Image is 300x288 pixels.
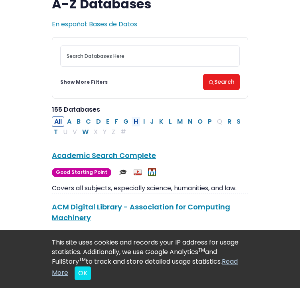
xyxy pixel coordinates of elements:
sup: TM [79,256,86,263]
input: Search database by title or keyword [60,45,240,67]
button: Filter Results B [74,116,83,127]
button: Filter Results A [65,116,74,127]
a: ACM Digital Library - Association for Computing Machinery [52,202,230,223]
button: Filter Results R [225,116,234,127]
button: Filter Results W [80,127,91,137]
button: Filter Results O [195,116,205,127]
button: Filter Results G [121,116,131,127]
button: Filter Results D [94,116,103,127]
button: Filter Results K [157,116,166,127]
button: Filter Results S [234,116,243,127]
button: Filter Results J [148,116,156,127]
button: Filter Results M [175,116,185,127]
div: This site uses cookies and records your IP address for usage statistics. Additionally, we use Goo... [52,238,248,280]
img: MeL (Michigan electronic Library) [148,168,156,176]
span: Good Starting Point [52,168,111,177]
button: All [52,116,64,127]
button: Filter Results P [205,116,214,127]
button: Filter Results H [131,116,140,127]
button: Filter Results L [166,116,174,127]
button: Filter Results I [141,116,147,127]
a: Academic Search Complete [52,150,156,160]
sup: TM [198,247,205,253]
button: Filter Results C [83,116,93,127]
span: 155 Databases [52,105,100,114]
p: Includes all articles and conference proceedings published by the ACM, a non-profit international... [52,229,248,268]
a: En español: Bases de Datos [52,20,137,29]
img: Audio & Video [134,168,142,176]
button: Search [203,74,240,90]
p: Covers all subjects, especially science, humanities, and law. [52,183,248,193]
a: Show More Filters [60,79,108,86]
button: Filter Results T [51,127,60,137]
button: Filter Results N [186,116,195,127]
button: Filter Results E [104,116,112,127]
img: Scholarly or Peer Reviewed [119,168,127,176]
button: Close [75,266,91,280]
div: Alpha-list to filter by first letter of database name [52,117,244,136]
button: Filter Results F [112,116,120,127]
